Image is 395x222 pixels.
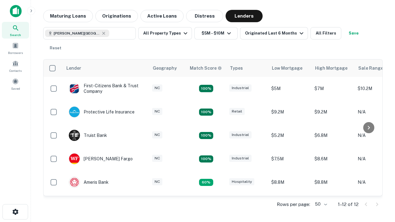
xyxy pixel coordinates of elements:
[311,77,355,100] td: $7M
[69,130,107,141] div: Truist Bank
[240,27,308,39] button: Originated Last 6 Months
[69,107,80,117] img: picture
[199,109,213,116] div: Matching Properties: 2, hasApolloMatch: undefined
[63,60,149,77] th: Lender
[186,10,223,22] button: Distress
[152,131,162,138] div: NC
[364,153,395,183] iframe: Chat Widget
[226,10,263,22] button: Lenders
[8,50,23,55] span: Borrowers
[272,64,302,72] div: Low Mortgage
[153,64,177,72] div: Geography
[229,131,252,138] div: Industrial
[344,27,364,39] button: Save your search to get updates of matches that match your search criteria.
[190,65,221,72] h6: Match Score
[138,27,192,39] button: All Property Types
[46,42,65,54] button: Reset
[69,177,80,187] img: picture
[69,83,143,94] div: First-citizens Bank & Trust Company
[69,83,80,94] img: picture
[311,147,355,171] td: $8.6M
[10,32,21,37] span: Search
[149,60,186,77] th: Geography
[199,132,213,139] div: Matching Properties: 3, hasApolloMatch: undefined
[311,100,355,124] td: $9.2M
[338,201,359,208] p: 1–12 of 12
[69,153,133,164] div: [PERSON_NAME] Fargo
[229,178,254,185] div: Hospitality
[2,58,29,74] a: Contacts
[311,124,355,147] td: $6.8M
[310,27,341,39] button: All Filters
[11,86,20,91] span: Saved
[199,155,213,163] div: Matching Properties: 2, hasApolloMatch: undefined
[54,31,100,36] span: [PERSON_NAME][GEOGRAPHIC_DATA], [GEOGRAPHIC_DATA]
[69,106,135,117] div: Protective Life Insurance
[9,68,22,73] span: Contacts
[43,10,93,22] button: Maturing Loans
[2,22,29,39] a: Search
[152,108,162,115] div: NC
[2,40,29,56] a: Borrowers
[2,76,29,92] a: Saved
[268,77,311,100] td: $5M
[69,177,109,188] div: Ameris Bank
[69,154,80,164] img: picture
[311,60,355,77] th: High Mortgage
[95,10,138,22] button: Originations
[311,171,355,194] td: $8.8M
[268,124,311,147] td: $5.2M
[245,30,305,37] div: Originated Last 6 Months
[268,171,311,194] td: $8.8M
[229,155,252,162] div: Industrial
[194,27,238,39] button: $5M - $10M
[190,65,222,72] div: Capitalize uses an advanced AI algorithm to match your search with the best lender. The match sco...
[199,85,213,92] div: Matching Properties: 2, hasApolloMatch: undefined
[152,178,162,185] div: NC
[226,60,268,77] th: Types
[152,155,162,162] div: NC
[229,108,245,115] div: Retail
[199,179,213,186] div: Matching Properties: 1, hasApolloMatch: undefined
[10,5,22,17] img: capitalize-icon.png
[268,147,311,171] td: $7.5M
[277,201,310,208] p: Rows per page:
[186,60,226,77] th: Capitalize uses an advanced AI algorithm to match your search with the best lender. The match sco...
[358,64,383,72] div: Sale Range
[230,64,243,72] div: Types
[311,194,355,217] td: $9.2M
[268,60,311,77] th: Low Mortgage
[66,64,81,72] div: Lender
[268,100,311,124] td: $9.2M
[313,200,328,209] div: 50
[71,132,77,139] p: T B
[268,194,311,217] td: $9.2M
[315,64,347,72] div: High Mortgage
[140,10,184,22] button: Active Loans
[152,84,162,92] div: NC
[229,84,252,92] div: Industrial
